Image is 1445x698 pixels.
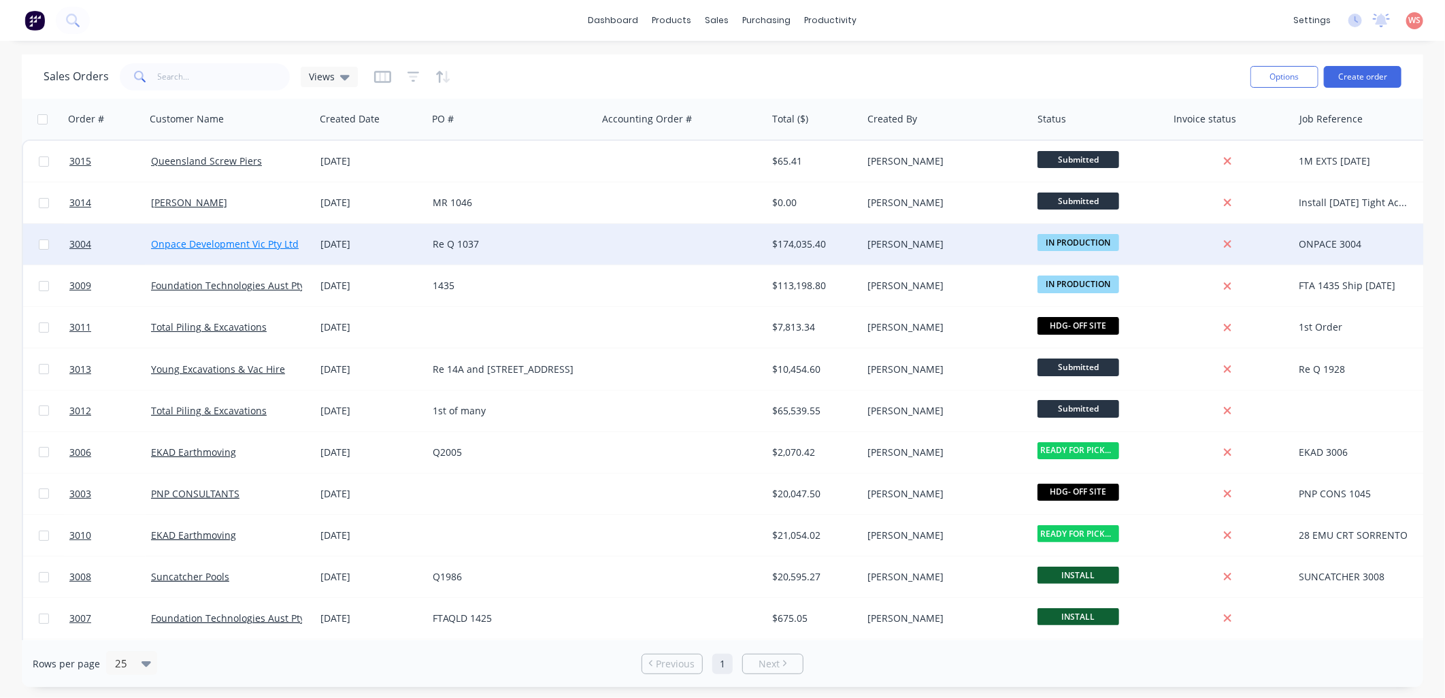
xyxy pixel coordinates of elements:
span: IN PRODUCTION [1037,276,1119,293]
span: 3010 [69,529,91,542]
span: WS [1409,14,1421,27]
span: Submitted [1037,151,1119,168]
a: Total Piling & Excavations [151,320,267,333]
span: 3007 [69,612,91,625]
div: [DATE] [320,404,422,418]
div: Accounting Order # [602,112,692,126]
img: Factory [24,10,45,31]
div: Re 14A and [STREET_ADDRESS] [433,363,584,376]
div: $2,070.42 [773,446,853,459]
div: Install [DATE] Tight Access [1299,196,1410,210]
span: 3012 [69,404,91,418]
a: 3008 [69,556,151,597]
a: Suncatcher Pools [151,570,229,583]
div: $20,047.50 [773,487,853,501]
div: Re Q 1037 [433,237,584,251]
input: Search... [158,63,290,90]
span: Submitted [1037,359,1119,376]
a: Page 1 is your current page [712,654,733,674]
a: 3004 [69,224,151,265]
span: 3004 [69,237,91,251]
span: 3008 [69,570,91,584]
span: Rows per page [33,657,100,671]
a: EKAD Earthmoving [151,446,236,459]
a: 3006 [69,432,151,473]
span: 3003 [69,487,91,501]
span: Submitted [1037,193,1119,210]
div: $10,454.60 [773,363,853,376]
a: Next page [743,657,803,671]
a: Foundation Technologies Aust Pty Ltd [151,612,322,625]
div: $20,595.27 [773,570,853,584]
div: EKAD 3006 [1299,446,1410,459]
div: [PERSON_NAME] [867,363,1018,376]
div: Re Q 1928 [1299,363,1410,376]
div: Job Reference [1299,112,1363,126]
a: 3010 [69,515,151,556]
a: dashboard [582,10,646,31]
div: $65,539.55 [773,404,853,418]
a: EKAD Earthmoving [151,529,236,542]
div: FTAQLD 1425 [433,612,584,625]
span: 3006 [69,446,91,459]
div: [DATE] [320,196,422,210]
div: [PERSON_NAME] [867,529,1018,542]
div: MR 1046 [433,196,584,210]
div: [DATE] [320,154,422,168]
div: [DATE] [320,279,422,293]
div: $0.00 [773,196,853,210]
div: 28 EMU CRT SORRENTO [1299,529,1410,542]
a: Young Excavations & Vac Hire [151,363,285,376]
div: [PERSON_NAME] [867,570,1018,584]
div: Created By [867,112,917,126]
div: ONPACE 3004 [1299,237,1410,251]
a: Queensland Screw Piers [151,154,262,167]
span: 3013 [69,363,91,376]
div: Created Date [320,112,380,126]
span: 3014 [69,196,91,210]
div: 1st Order [1299,320,1410,334]
a: 3009 [69,265,151,306]
div: $21,054.02 [773,529,853,542]
div: settings [1286,10,1338,31]
div: 1435 [433,279,584,293]
div: $7,813.34 [773,320,853,334]
a: 3011 [69,307,151,348]
div: $113,198.80 [773,279,853,293]
a: Onpace Development Vic Pty Ltd [151,237,299,250]
span: READY FOR PICKU... [1037,525,1119,542]
div: [PERSON_NAME] [867,320,1018,334]
div: [PERSON_NAME] [867,154,1018,168]
a: 3013 [69,349,151,390]
div: [DATE] [320,320,422,334]
span: INSTALL [1037,608,1119,625]
div: PO # [432,112,454,126]
a: Total Piling & Excavations [151,404,267,417]
div: Invoice status [1174,112,1236,126]
span: Previous [657,657,695,671]
div: purchasing [736,10,798,31]
span: Submitted [1037,400,1119,417]
button: Options [1250,66,1318,88]
div: [PERSON_NAME] [867,487,1018,501]
a: Previous page [642,657,702,671]
div: [DATE] [320,612,422,625]
div: 1M EXTS [DATE] [1299,154,1410,168]
a: [PERSON_NAME] [151,196,227,209]
span: IN PRODUCTION [1037,234,1119,251]
div: Total ($) [772,112,808,126]
a: 3007 [69,598,151,639]
div: sales [699,10,736,31]
span: READY FOR PICKU... [1037,442,1119,459]
span: 3011 [69,320,91,334]
div: $174,035.40 [773,237,853,251]
span: HDG- OFF SITE [1037,484,1119,501]
span: Next [759,657,780,671]
a: 3015 [69,141,151,182]
span: HDG- OFF SITE [1037,317,1119,334]
div: [PERSON_NAME] [867,612,1018,625]
a: PNP CONSULTANTS [151,487,239,500]
div: Q2005 [433,446,584,459]
div: [DATE] [320,237,422,251]
div: $675.05 [773,612,853,625]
